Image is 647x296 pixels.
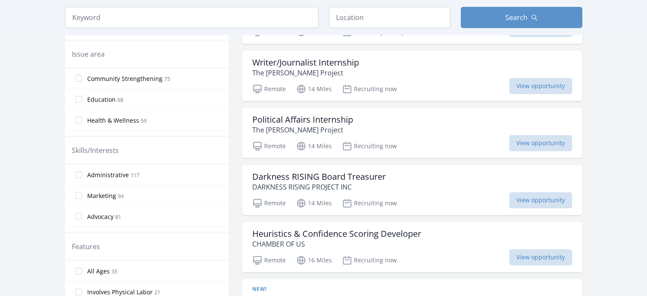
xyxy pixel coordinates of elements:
[115,213,121,221] span: 81
[296,84,332,94] p: 14 Miles
[87,267,110,276] span: All Ages
[509,135,572,151] span: View opportunity
[141,117,147,124] span: 59
[509,192,572,208] span: View opportunity
[87,213,114,221] span: Advocacy
[342,141,397,151] p: Recruiting now
[296,198,332,208] p: 14 Miles
[252,198,286,208] p: Remote
[75,267,82,274] input: All Ages 35
[154,289,160,296] span: 21
[72,49,105,59] legend: Issue area
[65,7,319,28] input: Keyword
[252,182,386,192] p: DARKNESS RISING PROJECT INC
[111,268,117,275] span: 35
[75,75,82,82] input: Community Strengthening 75
[252,255,286,265] p: Remote
[252,286,267,293] span: New!
[164,75,170,83] span: 75
[252,229,421,239] h3: Heuristics & Confidence Scoring Developer
[342,84,397,94] p: Recruiting now
[87,192,116,200] span: Marketing
[509,78,572,94] span: View opportunity
[242,108,582,158] a: Political Affairs Internship The [PERSON_NAME] Project Remote 14 Miles Recruiting now View opport...
[117,96,123,103] span: 68
[75,213,82,220] input: Advocacy 81
[131,172,140,179] span: 117
[75,192,82,199] input: Marketing 94
[252,125,353,135] p: The [PERSON_NAME] Project
[252,68,359,78] p: The [PERSON_NAME] Project
[461,7,582,28] button: Search
[296,255,332,265] p: 16 Miles
[509,249,572,265] span: View opportunity
[242,222,582,272] a: Heuristics & Confidence Scoring Developer CHAMBER OF US Remote 16 Miles Recruiting now View oppor...
[252,57,359,68] h3: Writer/Journalist Internship
[252,84,286,94] p: Remote
[75,171,82,178] input: Administrative 117
[252,239,421,249] p: CHAMBER OF US
[342,198,397,208] p: Recruiting now
[252,141,286,151] p: Remote
[87,75,162,83] span: Community Strengthening
[87,171,129,179] span: Administrative
[118,193,124,200] span: 94
[252,115,353,125] h3: Political Affairs Internship
[252,172,386,182] h3: Darkness RISING Board Treasurer
[75,288,82,295] input: Involves Physical Labor 21
[72,145,119,155] legend: Skills/Interests
[87,95,116,104] span: Education
[296,141,332,151] p: 14 Miles
[75,117,82,124] input: Health & Wellness 59
[242,165,582,215] a: Darkness RISING Board Treasurer DARKNESS RISING PROJECT INC Remote 14 Miles Recruiting now View o...
[87,116,139,125] span: Health & Wellness
[242,51,582,101] a: Writer/Journalist Internship The [PERSON_NAME] Project Remote 14 Miles Recruiting now View opport...
[72,241,100,252] legend: Features
[505,12,527,23] span: Search
[75,96,82,103] input: Education 68
[342,255,397,265] p: Recruiting now
[329,7,450,28] input: Location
